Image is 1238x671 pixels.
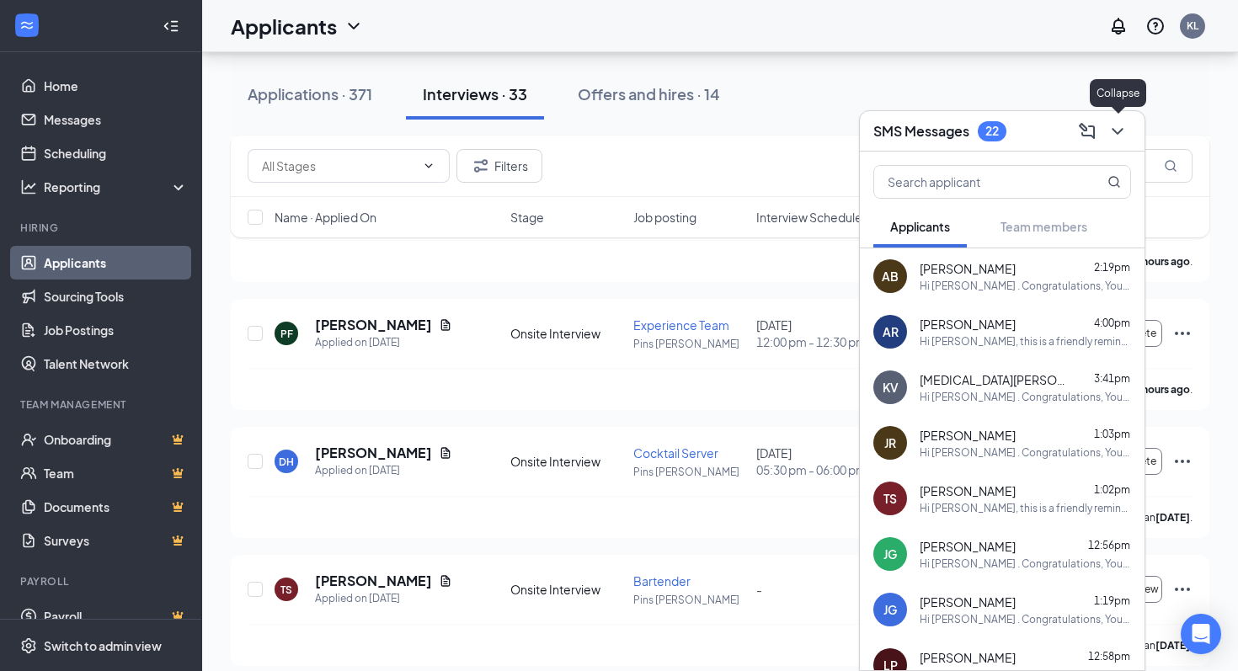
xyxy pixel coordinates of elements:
div: DH [279,455,294,469]
b: 2 hours ago [1134,255,1190,268]
svg: QuestionInfo [1145,16,1166,36]
span: 1:02pm [1094,483,1130,496]
span: 2:19pm [1094,261,1130,274]
a: PayrollCrown [44,599,188,633]
div: Applied on [DATE] [315,334,452,351]
svg: Analysis [20,178,37,195]
span: [PERSON_NAME] [920,260,1016,277]
svg: ComposeMessage [1077,121,1097,141]
div: JG [883,546,897,562]
input: All Stages [262,157,415,175]
div: AR [883,323,899,340]
div: Reporting [44,178,189,195]
h1: Applicants [231,12,337,40]
p: Pins [PERSON_NAME] [633,465,746,479]
div: 22 [985,124,999,138]
a: Sourcing Tools [44,280,188,313]
div: Onsite Interview [510,325,623,342]
span: [MEDICAL_DATA][PERSON_NAME] [920,371,1071,388]
div: Hi [PERSON_NAME] . Congratulations, Your interview for the Cocktail Server position at Pins [PERS... [920,612,1131,626]
div: TS [280,583,292,597]
a: Messages [44,103,188,136]
svg: MagnifyingGlass [1164,159,1177,173]
a: Scheduling [44,136,188,170]
svg: WorkstreamLogo [19,17,35,34]
h5: [PERSON_NAME] [315,316,432,334]
svg: Ellipses [1172,323,1193,343]
span: Bartender [633,573,691,588]
div: Hi [PERSON_NAME] . Congratulations, Your interview for the Cocktail Server position at Pins [PERS... [920,279,1131,293]
div: Hi [PERSON_NAME] . Congratulations, Your interview for the Bartender position at Pins [PERSON_NAM... [920,445,1131,460]
div: Hi [PERSON_NAME], this is a friendly reminder. Your meeting with Rise Brands HR for the Cocktail ... [920,334,1131,349]
div: [DATE] [756,445,869,478]
a: Home [44,69,188,103]
b: [DATE] [1155,511,1190,524]
svg: MagnifyingGlass [1107,175,1121,189]
a: OnboardingCrown [44,423,188,456]
div: PF [280,327,293,341]
span: Stage [510,209,544,226]
h5: [PERSON_NAME] [315,444,432,462]
span: Name · Applied On [275,209,376,226]
div: KV [883,379,899,396]
svg: Ellipses [1172,451,1193,471]
div: Onsite Interview [510,581,623,598]
div: [DATE] [756,317,869,350]
a: SurveysCrown [44,524,188,557]
svg: Document [439,318,452,332]
a: Talent Network [44,347,188,381]
svg: Document [439,446,452,460]
div: Applications · 371 [248,83,372,104]
svg: Ellipses [1172,579,1193,599]
div: Interviews · 33 [423,83,527,104]
span: 1:03pm [1094,428,1130,440]
div: Team Management [20,397,184,412]
span: 1:19pm [1094,594,1130,607]
button: Filter Filters [456,149,542,183]
span: [PERSON_NAME] [920,594,1016,610]
span: 4:00pm [1094,317,1130,329]
span: [PERSON_NAME] [920,482,1016,499]
span: Cocktail Server [633,445,718,461]
div: Hi [PERSON_NAME], this is a friendly reminder. Please select a meeting time slot for your Bartend... [920,501,1131,515]
input: Search applicant [874,166,1074,198]
p: Pins [PERSON_NAME] [633,337,746,351]
svg: ChevronDown [344,16,364,36]
div: Onsite Interview [510,453,623,470]
div: Hi [PERSON_NAME] . Congratulations, Your interview for the Bartender position at Pins [PERSON_NAM... [920,390,1131,404]
svg: Collapse [163,18,179,35]
b: 4 hours ago [1134,383,1190,396]
div: AB [882,268,899,285]
div: Applied on [DATE] [315,590,452,607]
span: - [756,582,762,597]
span: [PERSON_NAME] [920,427,1016,444]
span: 12:00 pm - 12:30 pm [756,333,869,350]
p: Pins [PERSON_NAME] [633,593,746,607]
span: 3:41pm [1094,372,1130,385]
span: [PERSON_NAME] [920,649,1016,666]
div: KL [1187,19,1198,33]
svg: Notifications [1108,16,1129,36]
div: TS [883,490,897,507]
h5: [PERSON_NAME] [315,572,432,590]
span: 05:30 pm - 06:00 pm [756,461,869,478]
span: 12:56pm [1088,539,1130,551]
a: DocumentsCrown [44,490,188,524]
a: TeamCrown [44,456,188,490]
span: Team members [1001,219,1087,234]
h3: SMS Messages [873,122,969,141]
a: Applicants [44,246,188,280]
span: Experience Team [633,317,729,333]
div: Payroll [20,574,184,588]
button: ChevronDown [1104,118,1131,145]
div: Hiring [20,221,184,235]
div: Offers and hires · 14 [578,83,720,104]
svg: Settings [20,637,37,654]
div: JR [884,434,896,451]
svg: Document [439,574,452,588]
div: Collapse [1090,79,1146,107]
button: ComposeMessage [1074,118,1101,145]
div: JG [883,601,897,618]
span: 12:58pm [1088,650,1130,663]
span: Applicants [890,219,950,234]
